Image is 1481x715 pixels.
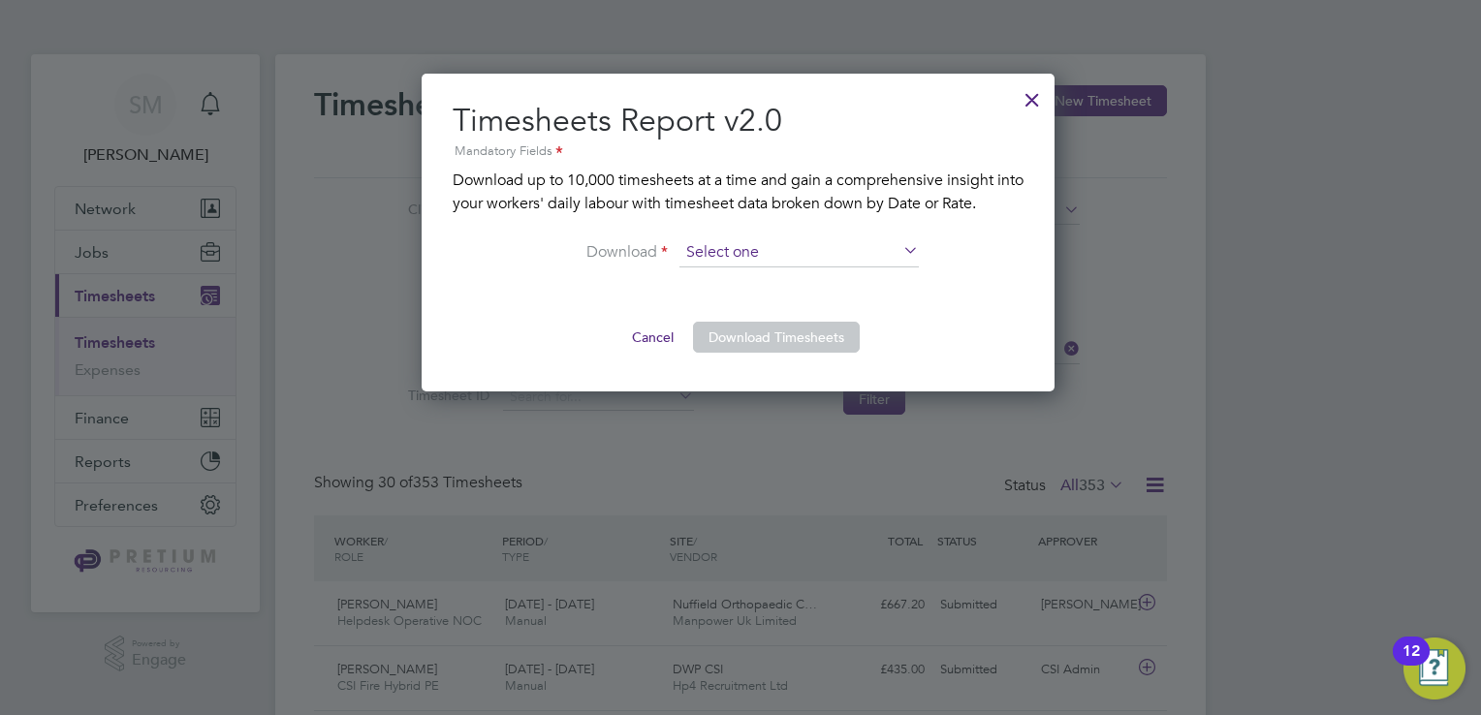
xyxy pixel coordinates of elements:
[693,322,860,353] button: Download Timesheets
[453,169,1024,215] p: Download up to 10,000 timesheets at a time and gain a comprehensive insight into your workers' da...
[453,141,1024,163] div: Mandatory Fields
[453,101,1024,163] h2: Timesheets Report v2.0
[522,240,668,264] label: Download
[616,322,689,353] button: Cancel
[1402,651,1420,676] div: 12
[1403,637,1465,699] button: Open Resource Center, 12 new notifications
[679,238,919,267] input: Select one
